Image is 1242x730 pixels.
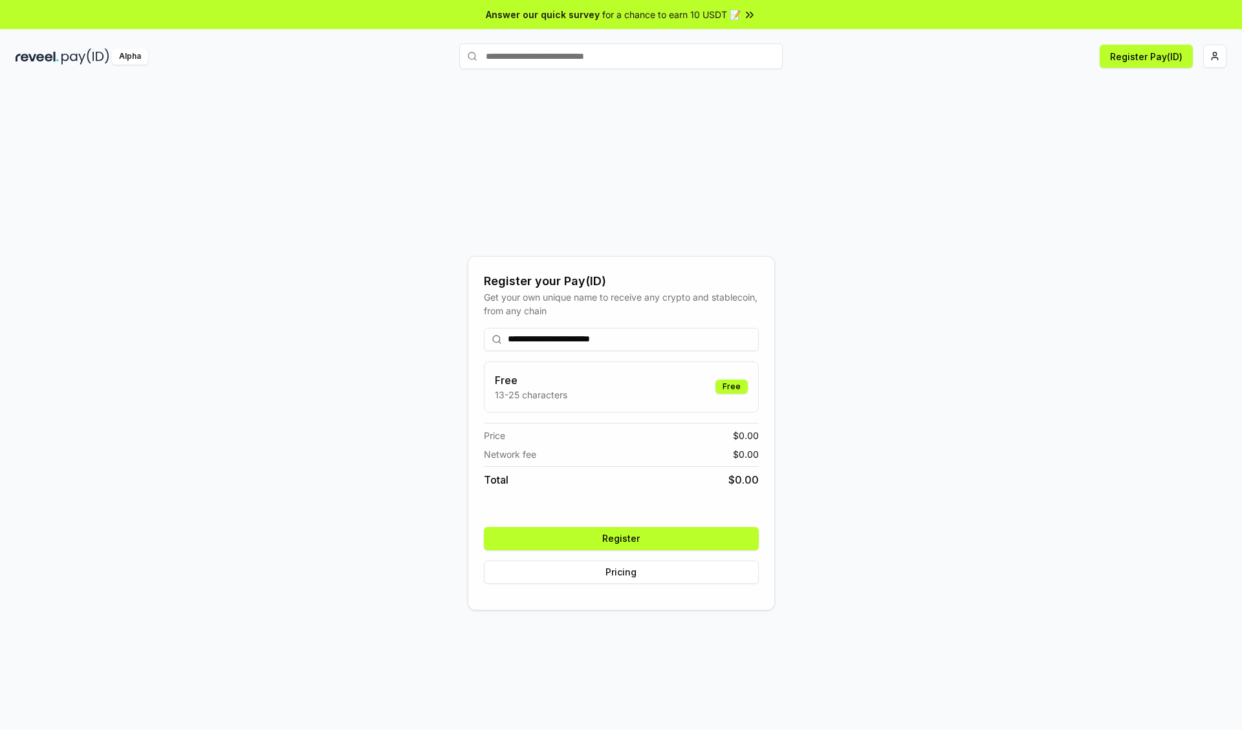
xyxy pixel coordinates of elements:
[715,380,748,394] div: Free
[484,527,759,550] button: Register
[484,447,536,461] span: Network fee
[495,372,567,388] h3: Free
[112,48,148,65] div: Alpha
[495,388,567,402] p: 13-25 characters
[1100,45,1193,68] button: Register Pay(ID)
[484,561,759,584] button: Pricing
[16,48,59,65] img: reveel_dark
[484,272,759,290] div: Register your Pay(ID)
[484,472,508,488] span: Total
[486,8,600,21] span: Answer our quick survey
[733,447,759,461] span: $ 0.00
[484,429,505,442] span: Price
[602,8,741,21] span: for a chance to earn 10 USDT 📝
[484,290,759,317] div: Get your own unique name to receive any crypto and stablecoin, from any chain
[61,48,109,65] img: pay_id
[733,429,759,442] span: $ 0.00
[728,472,759,488] span: $ 0.00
